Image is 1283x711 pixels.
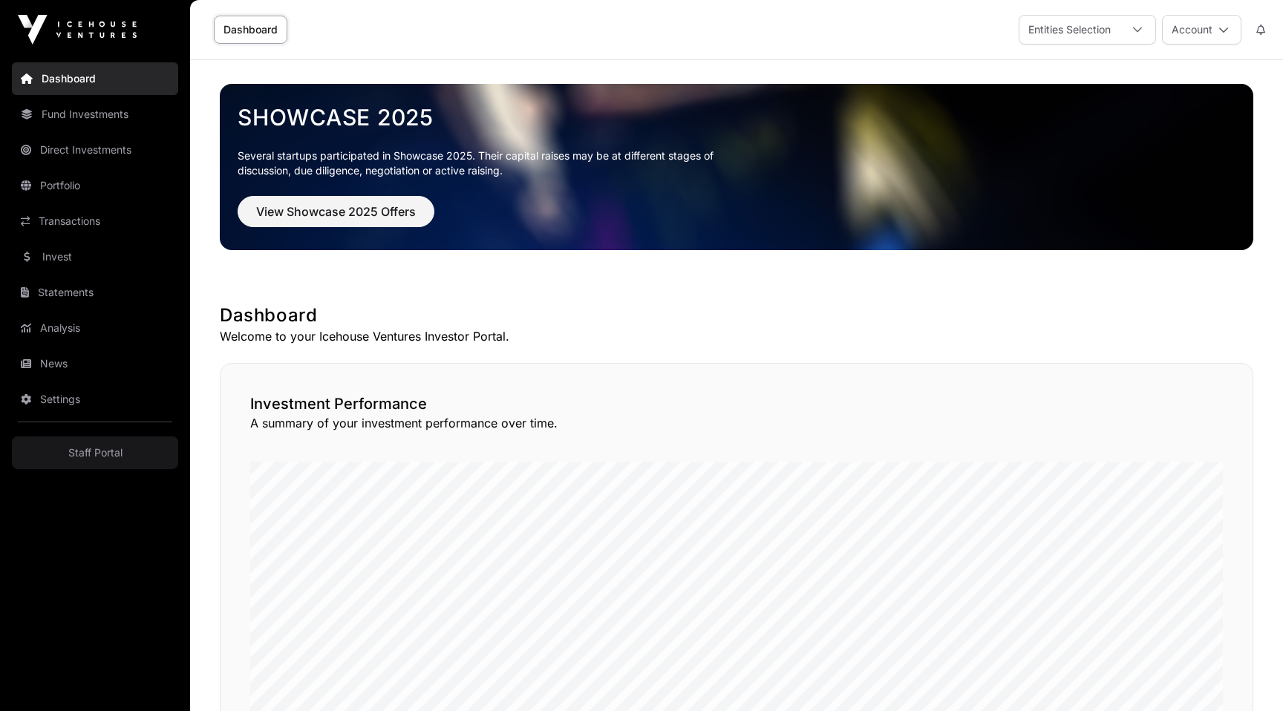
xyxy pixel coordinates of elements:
a: Dashboard [12,62,178,95]
a: Showcase 2025 [238,104,1235,131]
button: View Showcase 2025 Offers [238,196,434,227]
a: Dashboard [214,16,287,44]
a: View Showcase 2025 Offers [238,211,434,226]
a: Statements [12,276,178,309]
a: Analysis [12,312,178,344]
h1: Dashboard [220,304,1253,327]
p: A summary of your investment performance over time. [250,414,1223,432]
a: Direct Investments [12,134,178,166]
a: Transactions [12,205,178,237]
img: Icehouse Ventures Logo [18,15,137,45]
h2: Investment Performance [250,393,1223,414]
p: Several startups participated in Showcase 2025. Their capital raises may be at different stages o... [238,148,737,178]
a: Fund Investments [12,98,178,131]
span: View Showcase 2025 Offers [256,203,416,220]
div: Entities Selection [1019,16,1120,44]
button: Account [1162,15,1241,45]
a: Invest [12,240,178,273]
a: Staff Portal [12,436,178,469]
a: News [12,347,178,380]
img: Showcase 2025 [220,84,1253,250]
a: Portfolio [12,169,178,202]
p: Welcome to your Icehouse Ventures Investor Portal. [220,327,1253,345]
a: Settings [12,383,178,416]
